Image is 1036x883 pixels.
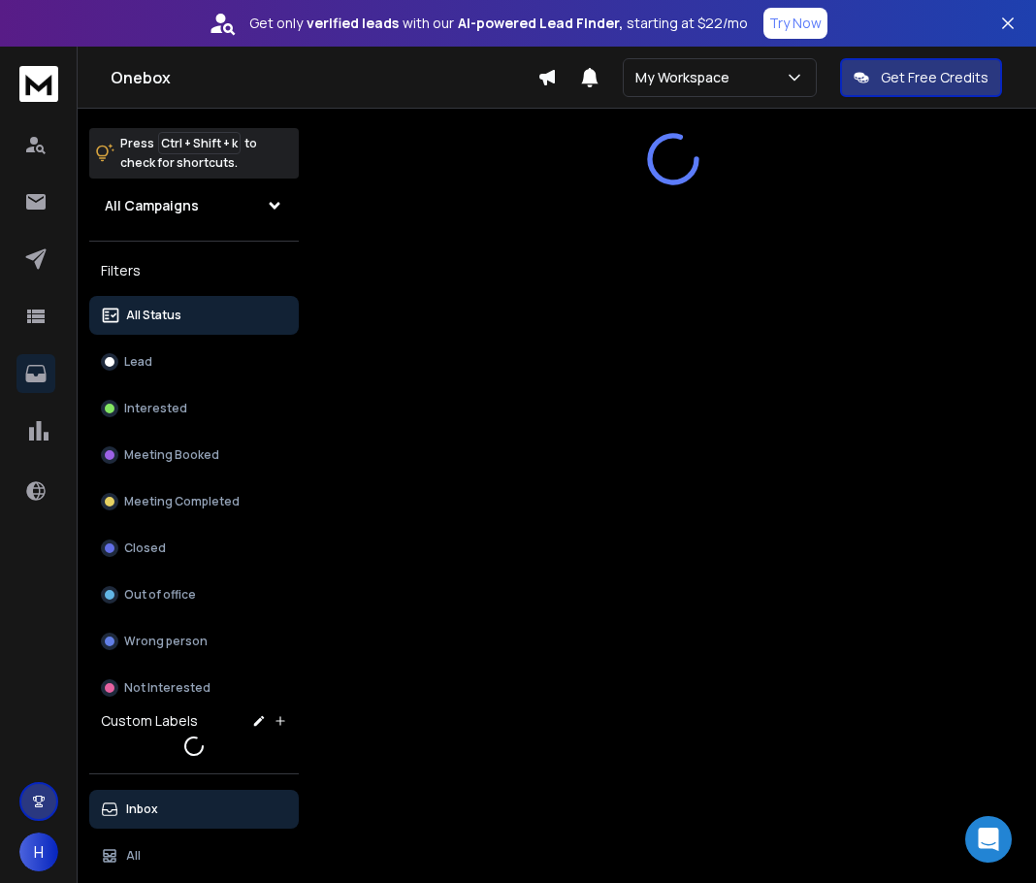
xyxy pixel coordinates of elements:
p: Get only with our starting at $22/mo [249,14,748,33]
h1: Onebox [111,66,537,89]
p: Meeting Booked [124,447,219,463]
p: Get Free Credits [881,68,988,87]
p: Out of office [124,587,196,603]
p: Interested [124,401,187,416]
p: All Status [126,308,181,323]
p: All [126,848,141,864]
h3: Custom Labels [101,711,198,731]
strong: verified leads [307,14,399,33]
button: Get Free Credits [840,58,1002,97]
p: Inbox [126,801,158,817]
p: My Workspace [635,68,737,87]
button: Lead [89,343,299,381]
img: logo [19,66,58,102]
span: Ctrl + Shift + k [158,132,241,154]
p: Try Now [769,14,822,33]
button: Wrong person [89,622,299,661]
p: Press to check for shortcuts. [120,134,257,173]
button: Out of office [89,575,299,614]
button: Meeting Booked [89,436,299,474]
button: Interested [89,389,299,428]
div: Open Intercom Messenger [965,816,1012,863]
p: Closed [124,540,166,556]
button: Try Now [763,8,827,39]
button: All Status [89,296,299,335]
p: Meeting Completed [124,494,240,509]
h1: All Campaigns [105,196,199,215]
button: Closed [89,529,299,568]
button: Not Interested [89,669,299,707]
h3: Filters [89,257,299,284]
button: All [89,836,299,875]
p: Not Interested [124,680,210,696]
button: Meeting Completed [89,482,299,521]
button: Inbox [89,790,299,829]
strong: AI-powered Lead Finder, [458,14,623,33]
button: H [19,833,58,871]
p: Lead [124,354,152,370]
button: All Campaigns [89,186,299,225]
p: Wrong person [124,634,208,649]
